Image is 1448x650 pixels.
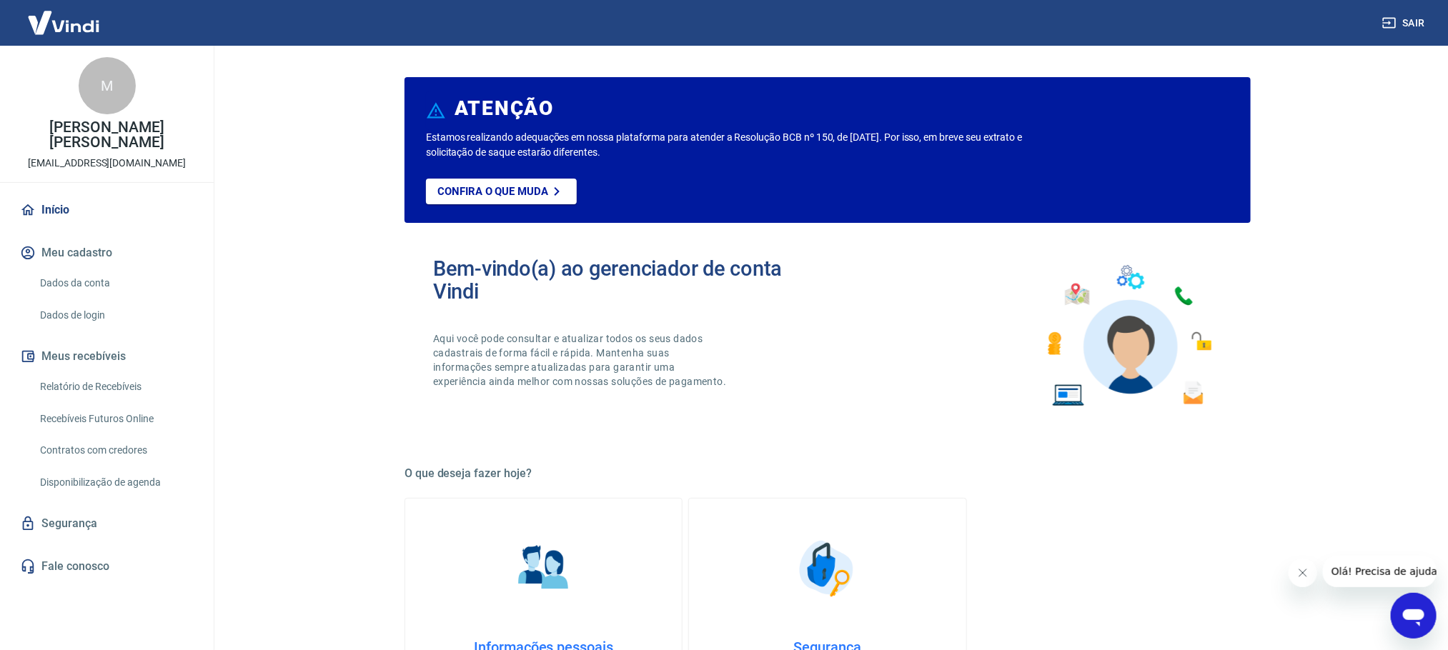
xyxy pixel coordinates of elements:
[1289,559,1317,587] iframe: Fechar mensagem
[34,269,197,298] a: Dados da conta
[437,185,548,198] p: Confira o que muda
[17,194,197,226] a: Início
[17,341,197,372] button: Meus recebíveis
[34,372,197,401] a: Relatório de Recebíveis
[792,533,863,604] img: Segurança
[9,10,120,21] span: Olá! Precisa de ajuda?
[28,156,186,171] p: [EMAIL_ADDRESS][DOMAIN_NAME]
[11,120,202,150] p: [PERSON_NAME] [PERSON_NAME]
[1379,10,1431,36] button: Sair
[17,508,197,539] a: Segurança
[34,404,197,434] a: Recebíveis Futuros Online
[426,130,1068,160] p: Estamos realizando adequações em nossa plataforma para atender a Resolução BCB nº 150, de [DATE]....
[405,466,1251,481] h5: O que deseja fazer hoje?
[34,468,197,497] a: Disponibilização de agenda
[1035,257,1222,415] img: Imagem de um avatar masculino com diversos icones exemplificando as funcionalidades do gerenciado...
[433,257,828,303] h2: Bem-vindo(a) ao gerenciador de conta Vindi
[17,237,197,269] button: Meu cadastro
[17,551,197,582] a: Fale conosco
[34,436,197,465] a: Contratos com credores
[1391,593,1437,639] iframe: Botão para abrir a janela de mensagens
[433,331,729,389] p: Aqui você pode consultar e atualizar todos os seus dados cadastrais de forma fácil e rápida. Mant...
[34,301,197,330] a: Dados de login
[1323,556,1437,587] iframe: Mensagem da empresa
[426,179,577,204] a: Confira o que muda
[79,57,136,114] div: M
[17,1,110,44] img: Vindi
[508,533,580,604] img: Informações pessoais
[455,101,554,116] h6: ATENÇÃO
